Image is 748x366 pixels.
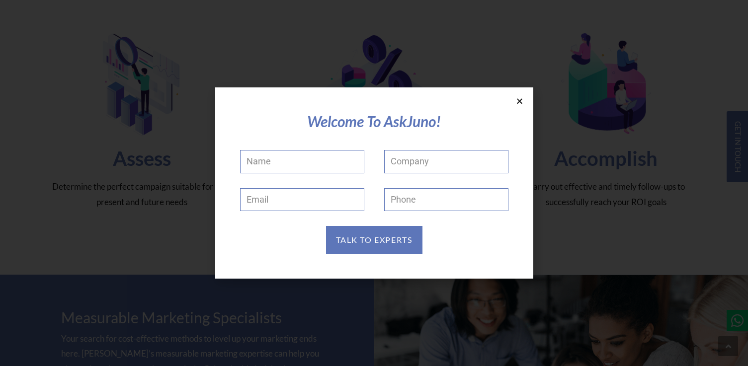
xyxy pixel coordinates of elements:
[336,236,413,244] span: TALK TO EXPERTS
[326,226,422,254] button: TALK TO EXPERTS
[240,112,508,130] h2: Welcome To AskJuno!
[240,150,364,173] input: Name
[384,150,508,173] input: Company
[240,188,364,211] input: Email
[384,188,508,211] input: Only numbers and phone characters (#, -, *, etc) are accepted.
